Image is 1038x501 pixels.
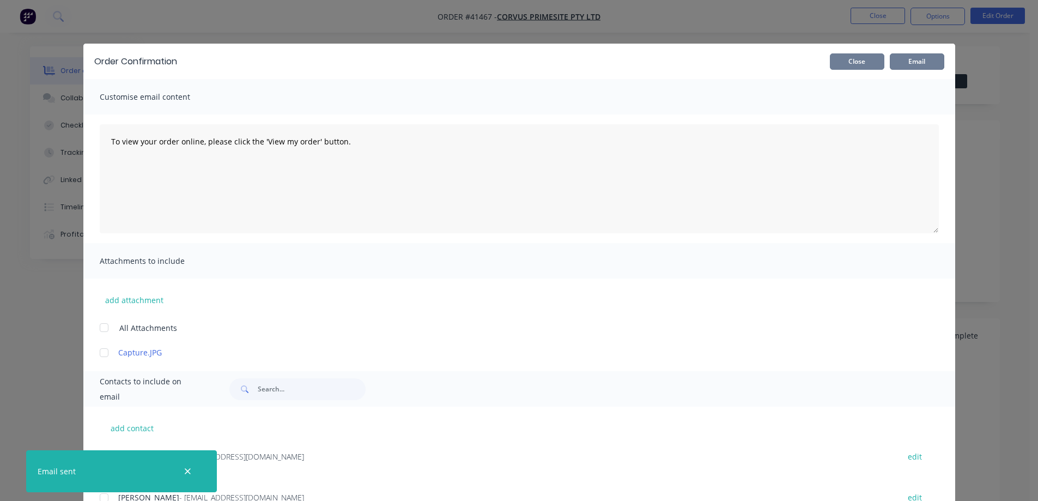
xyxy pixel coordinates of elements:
[119,322,177,334] span: All Attachments
[100,124,939,233] textarea: To view your order online, please click the 'View my order' button.
[94,55,177,68] div: Order Confirmation
[179,451,304,462] span: - [EMAIL_ADDRESS][DOMAIN_NAME]
[100,420,165,436] button: add contact
[890,53,944,70] button: Email
[118,347,888,358] a: Capture.JPG
[830,53,884,70] button: Close
[901,449,928,464] button: edit
[100,253,220,269] span: Attachments to include
[100,374,203,405] span: Contacts to include on email
[100,292,169,308] button: add attachment
[100,89,220,105] span: Customise email content
[258,378,366,400] input: Search...
[38,466,76,477] div: Email sent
